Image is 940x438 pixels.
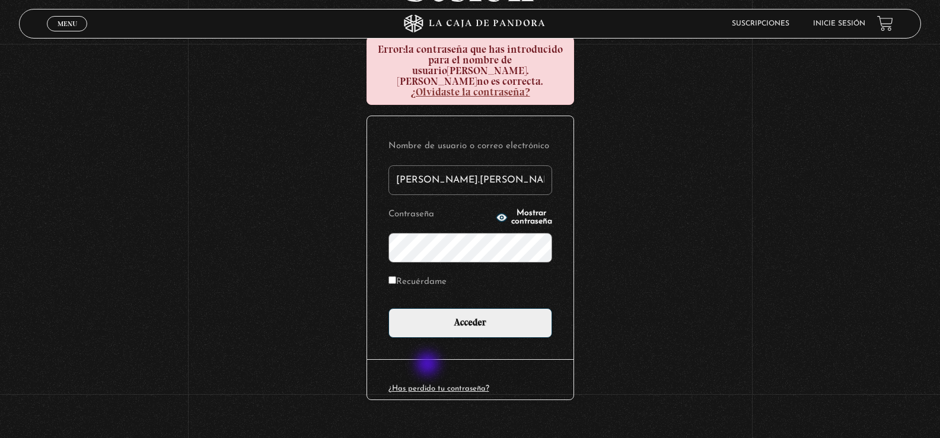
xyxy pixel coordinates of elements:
[877,15,893,31] a: View your shopping cart
[378,43,405,56] strong: Error:
[53,30,81,39] span: Cerrar
[388,276,396,284] input: Recuérdame
[58,20,77,27] span: Menu
[367,36,574,105] div: la contraseña que has introducido para el nombre de usuario no es correcta.
[511,209,552,226] span: Mostrar contraseña
[397,64,528,88] strong: [PERSON_NAME].[PERSON_NAME]
[813,20,865,27] a: Inicie sesión
[388,138,552,156] label: Nombre de usuario o correo electrónico
[388,385,489,392] a: ¿Has perdido tu contraseña?
[388,308,552,338] input: Acceder
[496,209,552,226] button: Mostrar contraseña
[732,20,789,27] a: Suscripciones
[388,273,447,292] label: Recuérdame
[388,206,492,224] label: Contraseña
[410,85,530,98] a: ¿Olvidaste la contraseña?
